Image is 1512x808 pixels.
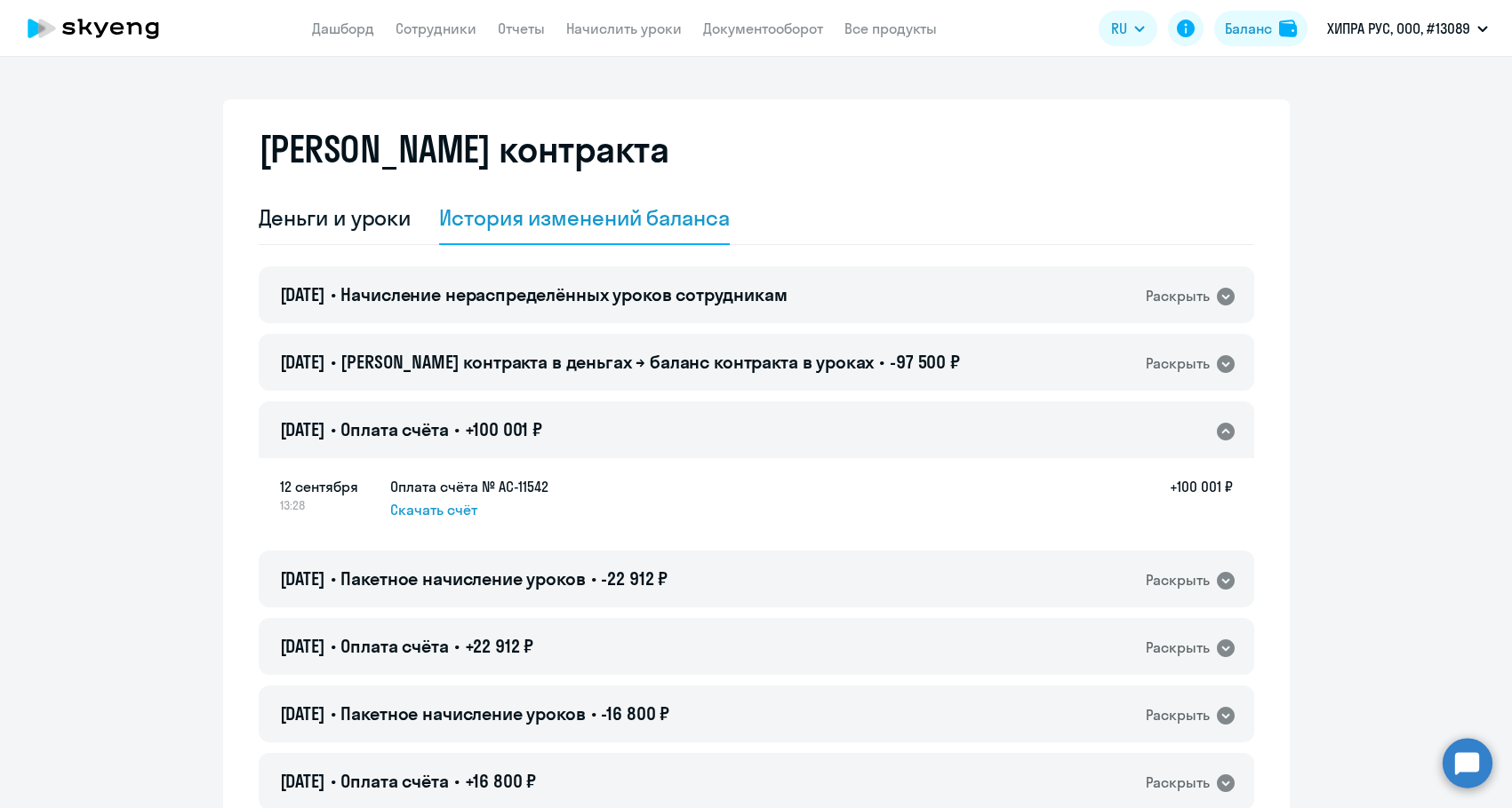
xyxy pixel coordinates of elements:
a: Начислить уроки [566,20,682,37]
span: [DATE] [280,770,325,792]
span: Оплата счёта [340,770,448,792]
div: Раскрыть [1146,353,1210,375]
p: ХИПРА РУС, ООО, #13089 [1327,18,1470,39]
div: Раскрыть [1146,637,1210,659]
span: Пакетное начисление уроков [340,567,585,590]
div: Раскрыть [1146,772,1210,794]
button: RU [1099,11,1157,46]
span: [PERSON_NAME] контракта в деньгах → баланс контракта в уроках [340,351,874,373]
span: • [591,702,596,725]
span: +22 912 ₽ [465,635,534,657]
span: Скачать счёт [390,499,477,520]
a: Документооборот [703,20,823,37]
span: +100 001 ₽ [465,418,543,440]
span: • [454,770,460,792]
div: Деньги и уроки [259,203,412,232]
a: Дашборд [312,20,374,37]
span: -97 500 ₽ [890,351,960,373]
span: • [331,418,336,440]
span: -22 912 ₽ [601,567,668,590]
span: Оплата счёта [340,418,448,440]
div: Раскрыть [1146,569,1210,591]
h5: Оплата счёта № AC-11542 [390,476,548,497]
span: [DATE] [280,567,325,590]
div: Баланс [1225,18,1272,39]
span: [DATE] [280,635,325,657]
span: 13:28 [280,497,376,513]
span: -16 800 ₽ [601,702,669,725]
span: RU [1111,18,1127,39]
span: +16 800 ₽ [465,770,537,792]
img: balance [1279,20,1297,37]
span: [DATE] [280,283,325,305]
span: • [454,635,460,657]
span: Пакетное начисление уроков [340,702,585,725]
span: [DATE] [280,702,325,725]
h2: [PERSON_NAME] контракта [259,128,669,170]
span: • [879,351,884,373]
button: ХИПРА РУС, ООО, #13089 [1318,7,1497,50]
span: • [331,770,336,792]
span: • [454,418,460,440]
span: • [331,351,336,373]
a: Все продукты [844,20,937,37]
div: Раскрыть [1146,704,1210,726]
span: • [331,567,336,590]
span: Начисление нераспределённых уроков сотрудникам [340,283,787,305]
span: • [591,567,596,590]
a: Сотрудники [396,20,476,37]
span: [DATE] [280,418,325,440]
a: Отчеты [498,20,545,37]
span: Оплата счёта [340,635,448,657]
span: • [331,702,336,725]
span: • [331,635,336,657]
button: Балансbalance [1214,11,1308,46]
div: История изменений баланса [439,203,730,232]
span: [DATE] [280,351,325,373]
span: 12 сентября [280,476,376,497]
div: Раскрыть [1146,285,1210,307]
span: • [331,283,336,305]
h5: +100 001 ₽ [1170,476,1233,520]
